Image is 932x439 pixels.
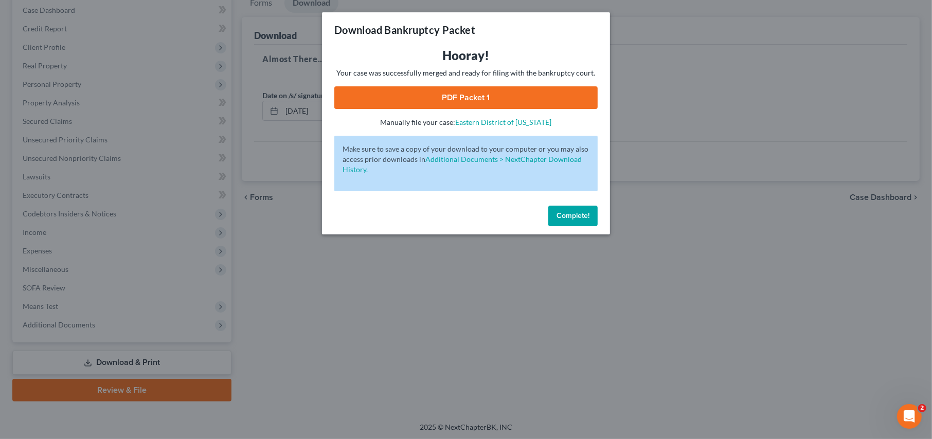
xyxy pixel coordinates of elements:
[343,155,582,174] a: Additional Documents > NextChapter Download History.
[343,144,589,175] p: Make sure to save a copy of your download to your computer or you may also access prior downloads in
[918,404,926,412] span: 2
[334,86,598,109] a: PDF Packet 1
[334,68,598,78] p: Your case was successfully merged and ready for filing with the bankruptcy court.
[334,47,598,64] h3: Hooray!
[334,117,598,127] p: Manually file your case:
[334,23,475,37] h3: Download Bankruptcy Packet
[557,211,589,220] span: Complete!
[548,206,598,226] button: Complete!
[897,404,922,429] iframe: Intercom live chat
[456,118,552,126] a: Eastern District of [US_STATE]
